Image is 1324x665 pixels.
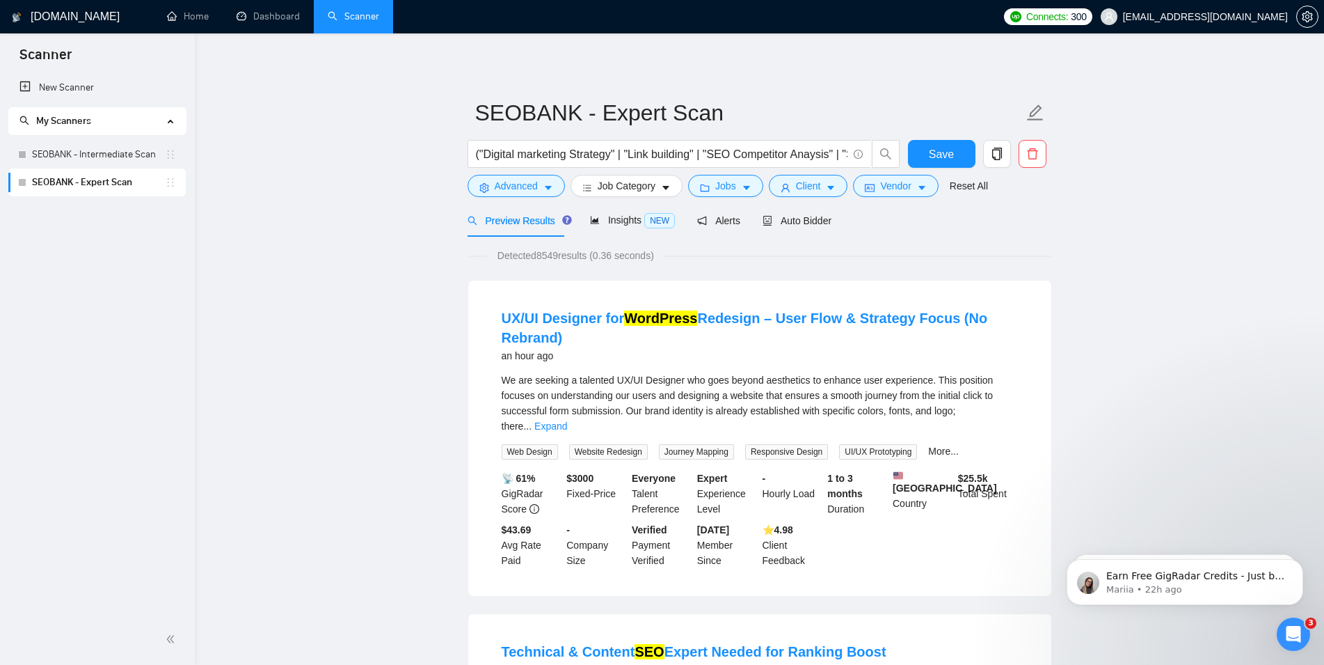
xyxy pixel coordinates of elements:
[763,473,766,484] b: -
[872,140,900,168] button: search
[36,115,91,127] span: My Scanners
[502,644,886,659] a: Technical & ContentSEOExpert Needed for Ranking Boost
[167,10,209,22] a: homeHome
[475,95,1023,130] input: Scanner name...
[827,473,863,499] b: 1 to 3 months
[872,148,899,160] span: search
[32,141,165,169] a: SEOBANK - Intermediate Scan
[760,471,825,517] div: Hourly Load
[8,45,83,74] span: Scanner
[893,471,997,494] b: [GEOGRAPHIC_DATA]
[590,215,600,225] span: area-chart
[742,182,751,193] span: caret-down
[564,522,629,568] div: Company Size
[1296,11,1318,22] a: setting
[1071,9,1086,24] span: 300
[476,146,847,163] input: Search Freelance Jobs...
[571,175,683,197] button: barsJob Categorycaret-down
[955,471,1021,517] div: Total Spent
[165,177,176,188] span: holder
[479,182,489,193] span: setting
[502,347,1018,364] div: an hour ago
[659,444,734,460] span: Journey Mapping
[8,169,186,196] li: SEOBANK - Expert Scan
[958,473,988,484] b: $ 25.5k
[561,214,573,226] div: Tooltip anchor
[865,182,875,193] span: idcard
[1104,12,1114,22] span: user
[566,524,570,535] b: -
[632,524,667,535] b: Verified
[566,473,593,484] b: $ 3000
[697,215,740,226] span: Alerts
[1305,618,1316,629] span: 3
[763,524,793,535] b: ⭐️ 4.98
[694,522,760,568] div: Member Since
[166,632,180,646] span: double-left
[499,471,564,517] div: GigRadar Score
[688,175,763,197] button: folderJobscaret-down
[502,375,994,432] span: We are seeking a talented UX/UI Designer who goes beyond aesthetics to enhance user experience. T...
[697,473,728,484] b: Expert
[697,524,729,535] b: [DATE]
[19,115,91,127] span: My Scanners
[569,444,648,460] span: Website Redesign
[502,524,532,535] b: $43.69
[19,116,29,125] span: search
[839,444,917,460] span: UI/UX Prototyping
[661,182,671,193] span: caret-down
[19,74,175,102] a: New Scanner
[564,471,629,517] div: Fixed-Price
[697,216,707,226] span: notification
[237,10,300,22] a: dashboardDashboard
[853,175,938,197] button: idcardVendorcaret-down
[468,215,568,226] span: Preview Results
[694,471,760,517] div: Experience Level
[890,471,955,517] div: Country
[502,473,536,484] b: 📡 61%
[984,148,1010,160] span: copy
[826,182,836,193] span: caret-down
[523,421,532,432] span: ...
[12,6,22,29] img: logo
[983,140,1011,168] button: copy
[32,169,165,196] a: SEOBANK - Expert Scan
[502,444,558,460] span: Web Design
[1026,9,1068,24] span: Connects:
[644,213,675,228] span: NEW
[854,150,863,159] span: info-circle
[534,421,567,432] a: Expand
[8,74,186,102] li: New Scanner
[715,178,736,194] span: Jobs
[629,471,694,517] div: Talent Preference
[893,471,903,480] img: 🇺🇸
[582,182,592,193] span: bars
[928,446,959,457] a: More...
[1277,618,1310,651] iframe: Intercom live chat
[495,178,538,194] span: Advanced
[8,141,186,169] li: SEOBANK - Intermediate Scan
[700,182,710,193] span: folder
[1046,530,1324,627] iframe: Intercom notifications message
[632,473,676,484] b: Everyone
[1019,148,1046,160] span: delete
[629,522,694,568] div: Payment Verified
[824,471,890,517] div: Duration
[598,178,655,194] span: Job Category
[635,644,664,659] mark: SEO
[763,215,831,226] span: Auto Bidder
[468,216,477,226] span: search
[468,175,565,197] button: settingAdvancedcaret-down
[1297,11,1318,22] span: setting
[745,444,828,460] span: Responsive Design
[502,311,988,345] a: UX/UI Designer forWordPressRedesign – User Flow & Strategy Focus (No Rebrand)
[796,178,821,194] span: Client
[590,214,675,226] span: Insights
[1019,140,1046,168] button: delete
[950,178,988,194] a: Reset All
[1296,6,1318,28] button: setting
[488,248,664,263] span: Detected 8549 results (0.36 seconds)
